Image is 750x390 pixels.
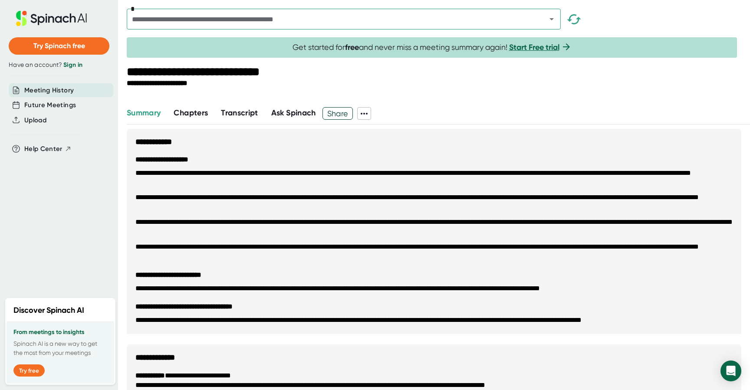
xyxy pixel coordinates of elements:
span: Summary [127,108,161,118]
a: Start Free trial [509,43,559,52]
button: Ask Spinach [271,107,316,119]
button: Upload [24,115,46,125]
button: Chapters [174,107,208,119]
span: Help Center [24,144,62,154]
b: free [345,43,359,52]
button: Open [546,13,558,25]
button: Try Spinach free [9,37,109,55]
button: Share [322,107,353,120]
span: Get started for and never miss a meeting summary again! [293,43,572,52]
a: Sign in [63,61,82,69]
div: Open Intercom Messenger [720,361,741,381]
span: Share [323,106,353,121]
button: Help Center [24,144,72,154]
span: Transcript [221,108,258,118]
button: Summary [127,107,161,119]
button: Try free [13,364,45,377]
h2: Discover Spinach AI [13,305,84,316]
button: Future Meetings [24,100,76,110]
h3: From meetings to insights [13,329,107,336]
span: Ask Spinach [271,108,316,118]
p: Spinach AI is a new way to get the most from your meetings [13,339,107,357]
span: Try Spinach free [33,42,85,50]
span: Chapters [174,108,208,118]
button: Meeting History [24,85,74,95]
div: Have an account? [9,61,109,69]
button: Transcript [221,107,258,119]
